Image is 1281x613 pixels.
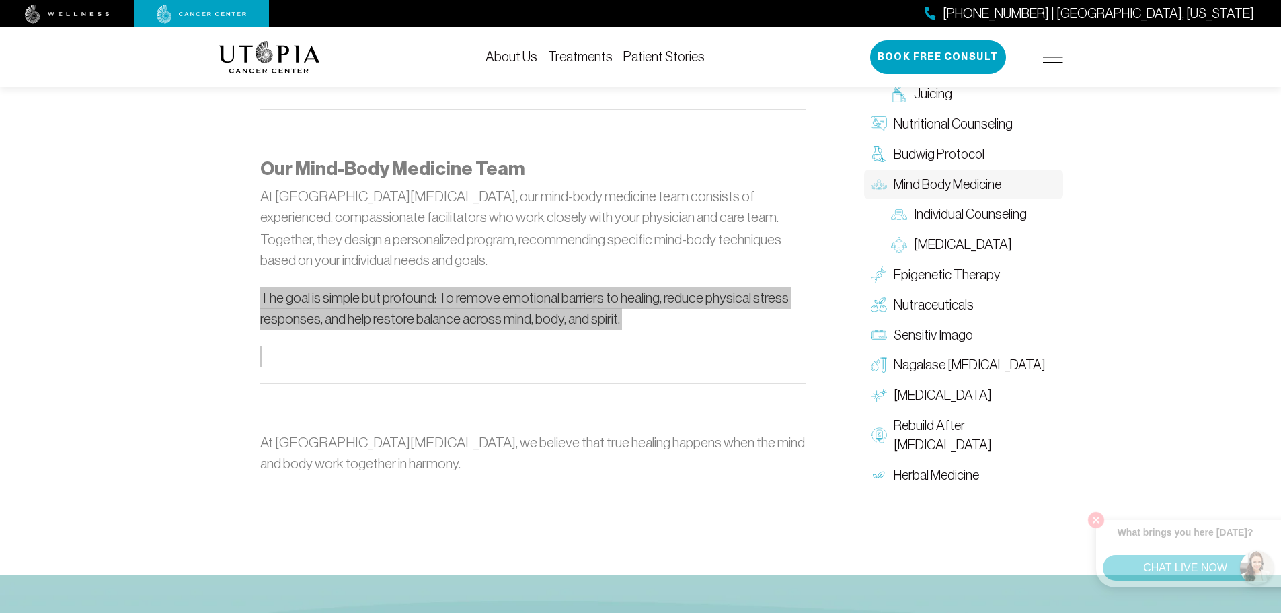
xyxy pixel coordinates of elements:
p: The goal is simple but profound: To remove emotional barriers to healing, reduce physical stress ... [260,287,806,330]
strong: Our Mind-Body Medicine Team [260,157,525,180]
a: About Us [486,49,537,64]
a: Herbal Medicine [864,460,1063,491]
img: Herbal Medicine [871,467,887,483]
span: Mind Body Medicine [894,175,1001,194]
a: Juicing [884,79,1063,110]
p: At [GEOGRAPHIC_DATA][MEDICAL_DATA], our mind-body medicine team consists of experienced, compassi... [260,186,806,271]
span: Sensitiv Imago [894,326,973,345]
a: [MEDICAL_DATA] [864,381,1063,411]
span: [PHONE_NUMBER] | [GEOGRAPHIC_DATA], [US_STATE] [943,4,1254,24]
a: Individual Counseling [884,200,1063,230]
a: Nutritional Counseling [864,109,1063,139]
a: Nutraceuticals [864,290,1063,320]
a: Epigenetic Therapy [864,260,1063,290]
span: Nagalase [MEDICAL_DATA] [894,356,1046,375]
span: [MEDICAL_DATA] [914,236,1012,255]
img: Hyperthermia [871,388,887,404]
a: Sensitiv Imago [864,320,1063,351]
img: Mind Body Medicine [871,176,887,192]
span: Rebuild After [MEDICAL_DATA] [894,416,1056,455]
span: Individual Counseling [914,205,1027,225]
span: Herbal Medicine [894,466,979,485]
span: Epigenetic Therapy [894,265,1000,285]
a: [PHONE_NUMBER] | [GEOGRAPHIC_DATA], [US_STATE] [925,4,1254,24]
a: Budwig Protocol [864,139,1063,170]
a: [MEDICAL_DATA] [884,230,1063,260]
a: Patient Stories [623,49,705,64]
a: Rebuild After [MEDICAL_DATA] [864,410,1063,460]
span: [MEDICAL_DATA] [894,386,992,406]
button: Book Free Consult [870,40,1006,74]
p: At [GEOGRAPHIC_DATA][MEDICAL_DATA], we believe that true healing happens when the mind and body w... [260,432,806,474]
img: wellness [25,5,110,24]
img: Nagalase Blood Test [871,357,887,373]
span: Nutritional Counseling [894,114,1013,134]
span: Budwig Protocol [894,145,984,164]
span: Nutraceuticals [894,295,974,315]
a: Mind Body Medicine [864,170,1063,200]
img: Rebuild After Chemo [871,427,887,443]
img: cancer center [157,5,247,24]
span: Juicing [914,85,952,104]
a: Nagalase [MEDICAL_DATA] [864,351,1063,381]
img: Individual Counseling [891,207,907,223]
img: Group Therapy [891,237,907,253]
img: Sensitiv Imago [871,327,887,343]
img: Nutritional Counseling [871,116,887,133]
img: Nutraceuticals [871,297,887,314]
img: Budwig Protocol [871,147,887,163]
img: icon-hamburger [1043,52,1063,63]
img: Epigenetic Therapy [871,267,887,283]
a: Treatments [548,49,613,64]
img: logo [219,41,320,73]
img: Juicing [891,86,907,102]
